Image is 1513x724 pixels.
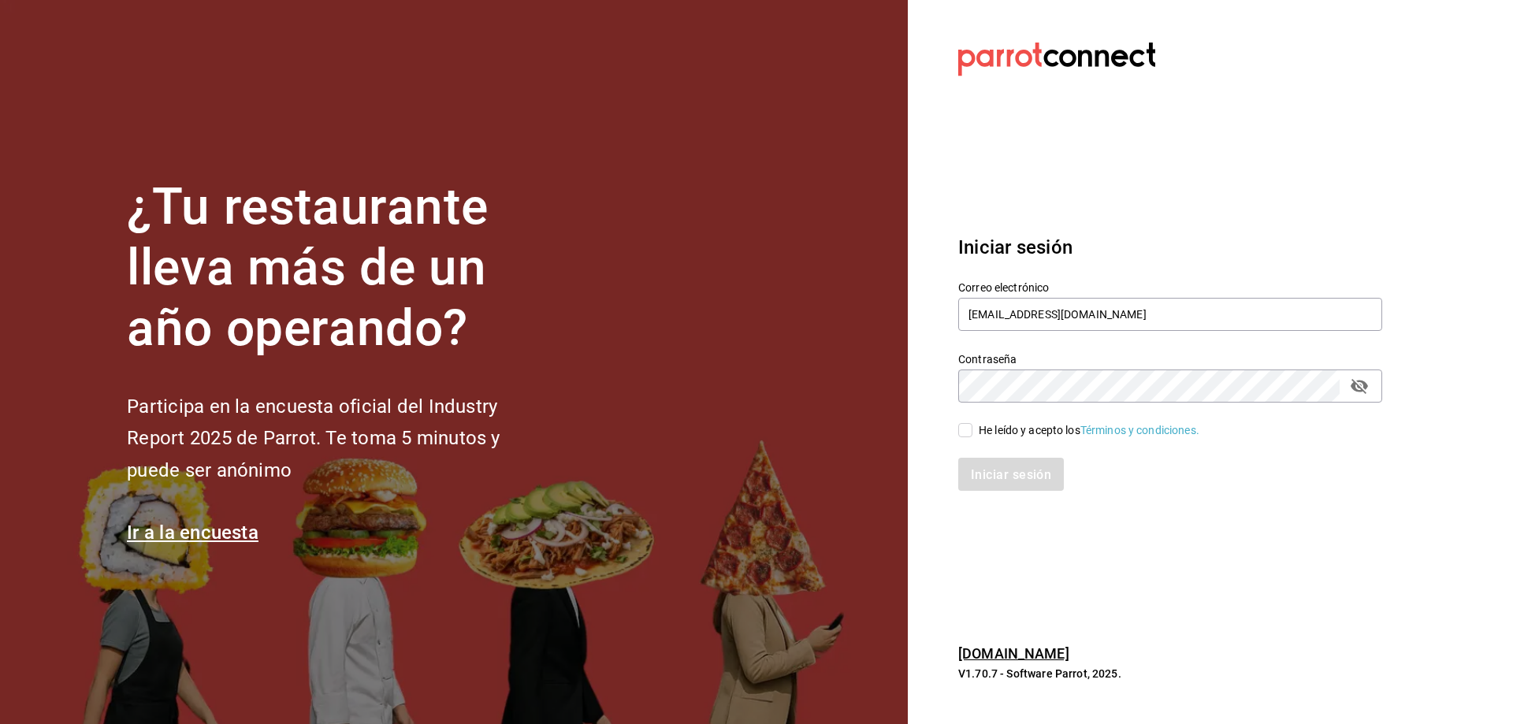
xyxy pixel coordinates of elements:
[958,236,1072,258] font: Iniciar sesión
[958,645,1069,662] a: [DOMAIN_NAME]
[1346,373,1373,399] button: campo de contraseña
[958,298,1382,331] input: Ingresa tu correo electrónico
[1080,424,1199,436] a: Términos y condiciones.
[127,522,258,544] a: Ir a la encuesta
[958,281,1049,294] font: Correo electrónico
[127,177,488,358] font: ¿Tu restaurante lleva más de un año operando?
[958,667,1121,680] font: V1.70.7 - Software Parrot, 2025.
[979,424,1080,436] font: He leído y acepto los
[127,395,500,482] font: Participa en la encuesta oficial del Industry Report 2025 de Parrot. Te toma 5 minutos y puede se...
[958,353,1017,366] font: Contraseña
